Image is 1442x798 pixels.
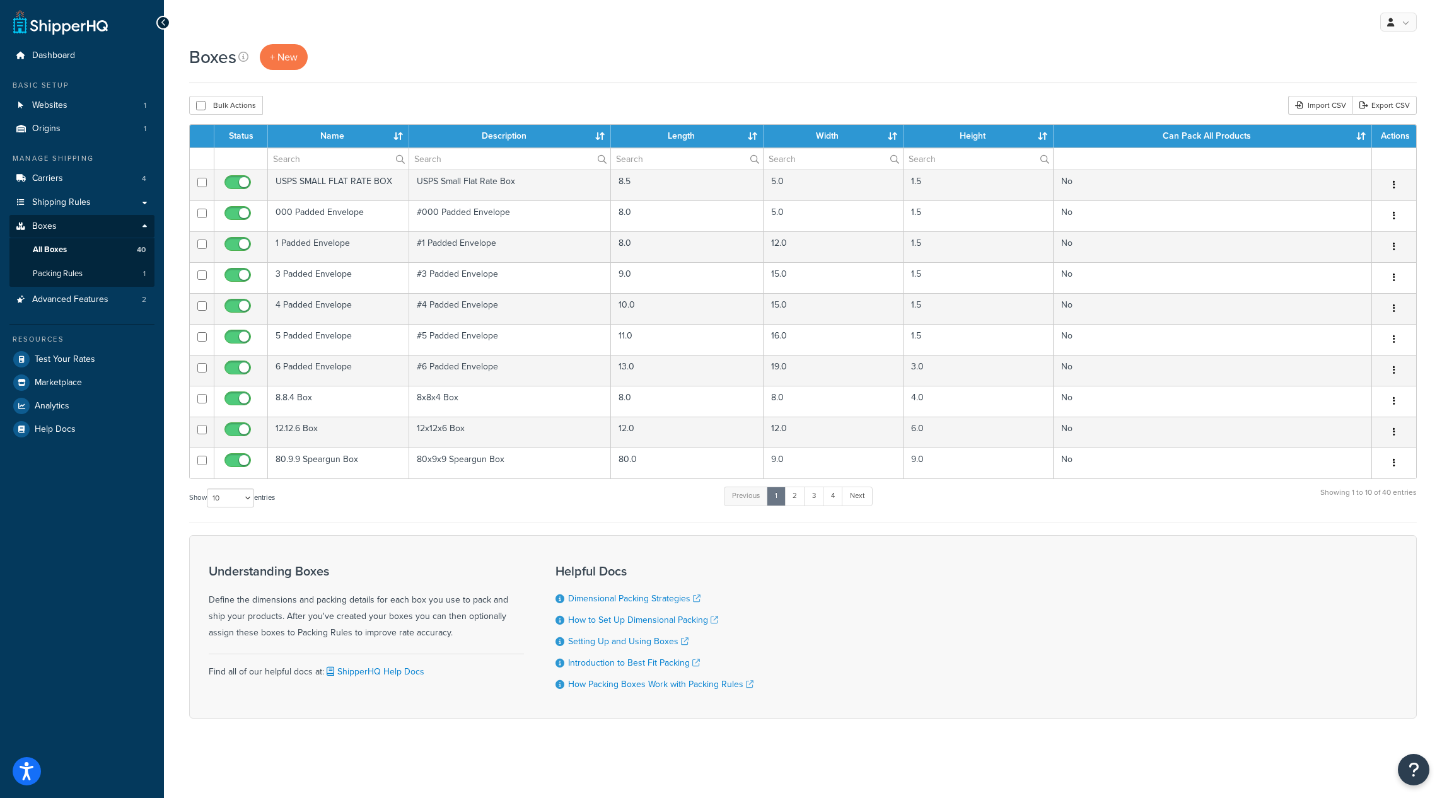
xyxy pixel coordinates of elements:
[904,231,1053,262] td: 1.5
[1054,125,1372,147] th: Can Pack All Products : activate to sort column ascending
[268,262,409,293] td: 3 Padded Envelope
[611,293,763,324] td: 10.0
[611,231,763,262] td: 8.0
[268,200,409,231] td: 000 Padded Envelope
[144,124,146,134] span: 1
[9,44,154,67] a: Dashboard
[268,170,409,200] td: USPS SMALL FLAT RATE BOX
[904,125,1053,147] th: Height : activate to sort column ascending
[1054,200,1372,231] td: No
[142,173,146,184] span: 4
[268,324,409,355] td: 5 Padded Envelope
[842,487,873,506] a: Next
[409,355,611,386] td: #6 Padded Envelope
[1054,448,1372,478] td: No
[268,448,409,478] td: 80.9.9 Speargun Box
[724,487,768,506] a: Previous
[35,378,82,388] span: Marketplace
[13,9,108,35] a: ShipperHQ Home
[764,386,904,417] td: 8.0
[904,417,1053,448] td: 6.0
[9,167,154,190] a: Carriers 4
[32,124,61,134] span: Origins
[9,262,154,286] li: Packing Rules
[268,125,409,147] th: Name : activate to sort column ascending
[9,288,154,311] a: Advanced Features 2
[904,262,1053,293] td: 1.5
[764,293,904,324] td: 15.0
[9,348,154,371] li: Test Your Rates
[9,418,154,441] a: Help Docs
[568,656,700,669] a: Introduction to Best Fit Packing
[209,564,524,641] div: Define the dimensions and packing details for each box you use to pack and ship your products. Af...
[209,564,524,578] h3: Understanding Boxes
[904,386,1053,417] td: 4.0
[409,448,611,478] td: 80x9x9 Speargun Box
[32,100,67,111] span: Websites
[767,487,786,506] a: 1
[611,200,763,231] td: 8.0
[9,262,154,286] a: Packing Rules 1
[568,635,689,648] a: Setting Up and Using Boxes
[268,355,409,386] td: 6 Padded Envelope
[214,125,268,147] th: Status
[409,262,611,293] td: #3 Padded Envelope
[32,173,63,184] span: Carriers
[611,262,763,293] td: 9.0
[9,215,154,238] a: Boxes
[764,448,904,478] td: 9.0
[209,654,524,680] div: Find all of our helpful docs at:
[35,424,76,435] span: Help Docs
[32,50,75,61] span: Dashboard
[611,448,763,478] td: 80.0
[784,487,805,506] a: 2
[409,386,611,417] td: 8x8x4 Box
[1054,386,1372,417] td: No
[764,417,904,448] td: 12.0
[32,197,91,208] span: Shipping Rules
[1372,125,1416,147] th: Actions
[611,386,763,417] td: 8.0
[9,94,154,117] a: Websites 1
[35,401,69,412] span: Analytics
[189,489,275,507] label: Show entries
[1054,417,1372,448] td: No
[1054,293,1372,324] td: No
[611,324,763,355] td: 11.0
[611,355,763,386] td: 13.0
[764,231,904,262] td: 12.0
[142,294,146,305] span: 2
[568,613,718,627] a: How to Set Up Dimensional Packing
[904,148,1052,170] input: Search
[9,371,154,394] a: Marketplace
[904,355,1053,386] td: 3.0
[764,200,904,231] td: 5.0
[189,45,236,69] h1: Boxes
[137,245,146,255] span: 40
[9,117,154,141] a: Origins 1
[611,170,763,200] td: 8.5
[9,191,154,214] a: Shipping Rules
[33,245,67,255] span: All Boxes
[33,269,83,279] span: Packing Rules
[568,592,701,605] a: Dimensional Packing Strategies
[409,170,611,200] td: USPS Small Flat Rate Box
[409,324,611,355] td: #5 Padded Envelope
[32,221,57,232] span: Boxes
[270,50,298,64] span: + New
[409,417,611,448] td: 12x12x6 Box
[1352,96,1417,115] a: Export CSV
[189,96,263,115] button: Bulk Actions
[9,288,154,311] li: Advanced Features
[409,231,611,262] td: #1 Padded Envelope
[764,125,904,147] th: Width : activate to sort column ascending
[268,148,409,170] input: Search
[32,294,108,305] span: Advanced Features
[823,487,843,506] a: 4
[9,395,154,417] a: Analytics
